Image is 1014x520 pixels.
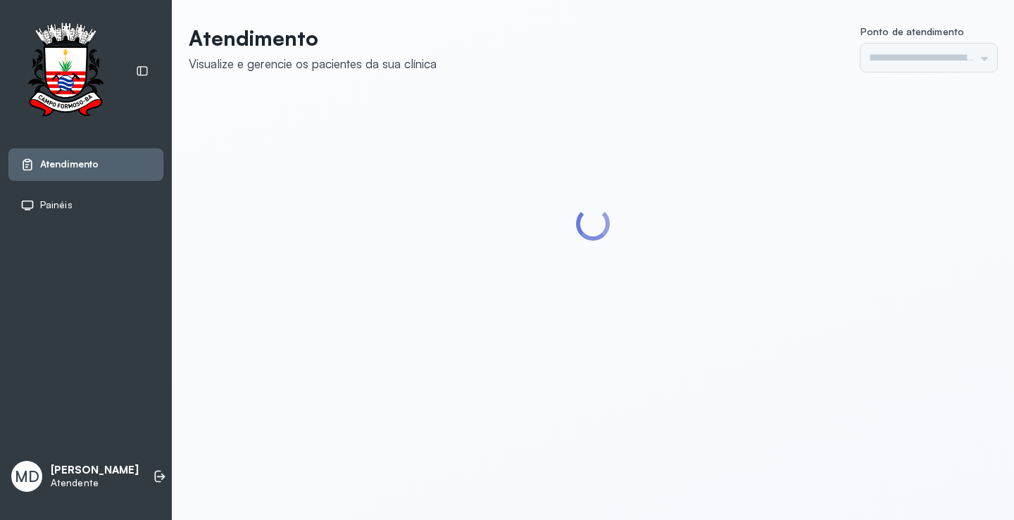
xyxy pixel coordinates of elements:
[189,56,437,71] div: Visualize e gerencie os pacientes da sua clínica
[51,464,139,477] p: [PERSON_NAME]
[860,25,964,37] span: Ponto de atendimento
[40,158,99,170] span: Atendimento
[189,25,437,51] p: Atendimento
[20,158,151,172] a: Atendimento
[40,199,73,211] span: Painéis
[51,477,139,489] p: Atendente
[15,23,116,120] img: Logotipo do estabelecimento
